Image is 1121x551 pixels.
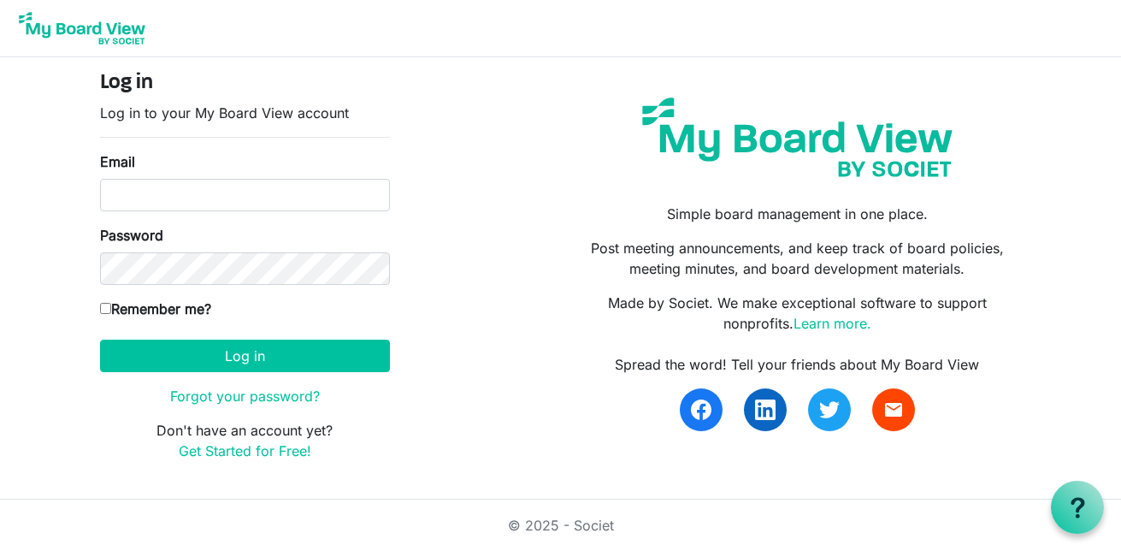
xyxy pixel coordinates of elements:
[100,340,390,372] button: Log in
[508,517,614,534] a: © 2025 - Societ
[100,225,163,246] label: Password
[573,204,1021,224] p: Simple board management in one place.
[170,388,320,405] a: Forgot your password?
[691,400,711,420] img: facebook.svg
[100,103,390,123] p: Log in to your My Board View account
[100,151,135,172] label: Email
[819,400,840,420] img: twitter.svg
[629,85,965,190] img: my-board-view-societ.svg
[179,442,311,459] a: Get Started for Free!
[100,303,111,314] input: Remember me?
[573,293,1021,334] p: Made by Societ. We make exceptional software to support nonprofits.
[755,400,776,420] img: linkedin.svg
[573,238,1021,279] p: Post meeting announcements, and keep track of board policies, meeting minutes, and board developm...
[794,315,871,332] a: Learn more.
[14,7,150,50] img: My Board View Logo
[100,420,390,461] p: Don't have an account yet?
[872,388,915,431] a: email
[100,71,390,96] h4: Log in
[100,299,211,319] label: Remember me?
[883,400,904,420] span: email
[573,354,1021,375] div: Spread the word! Tell your friends about My Board View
